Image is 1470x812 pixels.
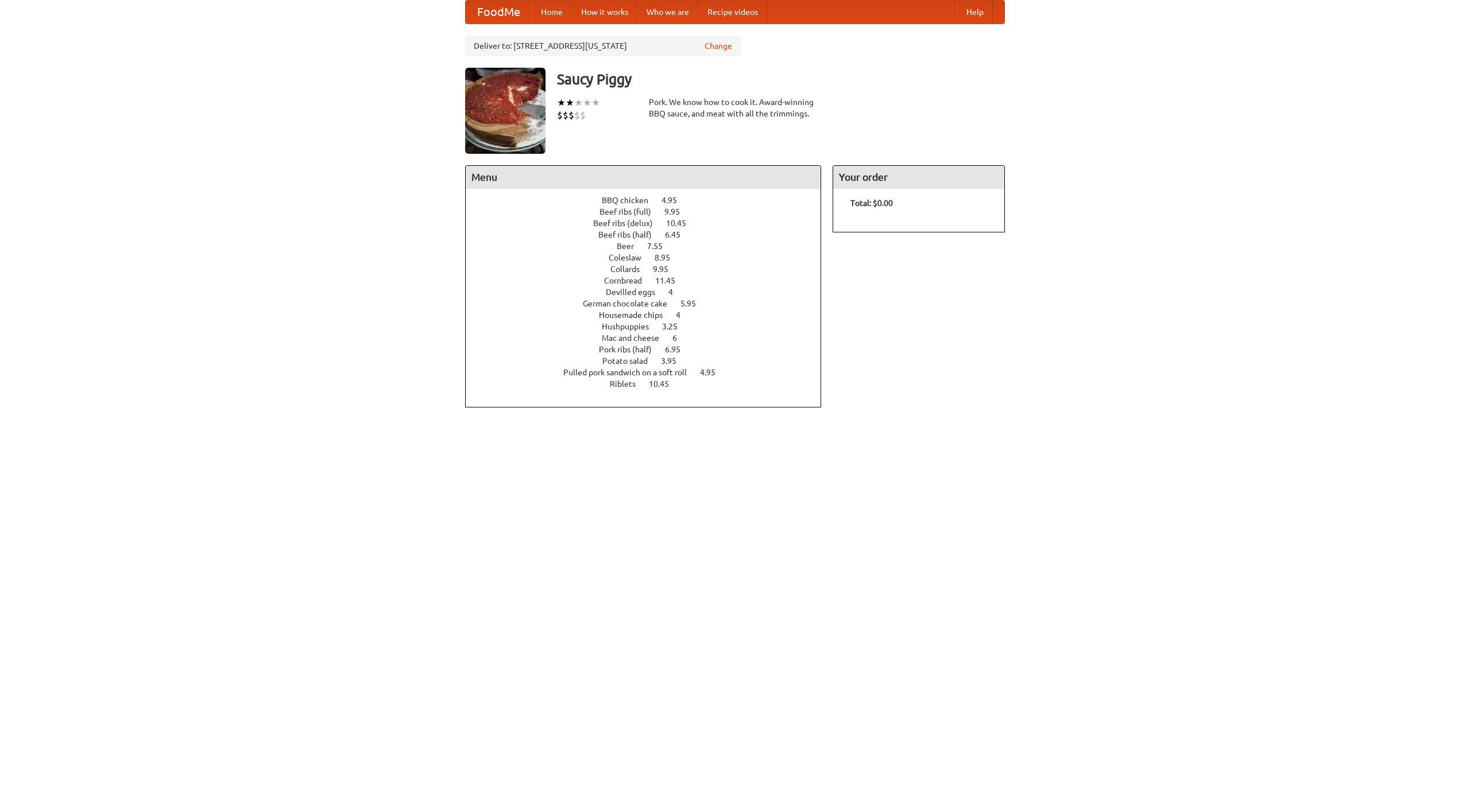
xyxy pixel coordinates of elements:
span: Collards [610,265,651,274]
a: Beef ribs (half) 6.45 [598,230,702,239]
h3: Saucy Piggy [557,68,1005,91]
li: ★ [557,96,566,109]
li: $ [580,109,586,122]
span: Devilled eggs [606,287,667,297]
li: ★ [591,96,600,109]
span: German chocolate cake [583,299,679,308]
span: 4.95 [661,196,688,205]
a: German chocolate cake 5.95 [583,299,717,308]
span: 11.45 [655,276,687,285]
span: Hushpuppies [602,322,660,331]
span: Mac and cheese [602,333,671,343]
div: Pork. We know how to cook it. Award-winning BBQ sauce, and meat with all the trimmings. [649,96,821,119]
span: 6.95 [665,345,692,354]
span: 4.95 [700,368,727,377]
h4: Your order [833,166,1004,189]
div: Deliver to: [STREET_ADDRESS][US_STATE] [465,36,741,56]
span: Beef ribs (half) [598,230,663,239]
a: Pulled pork sandwich on a soft roll 4.95 [563,368,737,377]
span: BBQ chicken [602,196,660,205]
span: 3.95 [661,356,688,366]
a: Devilled eggs 4 [606,287,694,297]
li: $ [574,109,580,122]
span: 5.95 [680,299,707,308]
span: 7.55 [647,242,674,251]
span: Pulled pork sandwich on a soft roll [563,368,698,377]
a: How it works [572,1,637,24]
a: Beef ribs (full) 9.95 [599,207,701,216]
b: Total: $0.00 [850,199,893,208]
h4: Menu [466,166,821,189]
span: Cornbread [604,276,653,285]
span: Housemade chips [599,310,674,320]
span: Riblets [610,379,647,388]
a: Pork ribs (half) 6.95 [599,345,702,354]
a: Collards 9.95 [610,265,690,274]
span: Beef ribs (full) [599,207,663,216]
a: Help [957,1,993,24]
span: 10.45 [649,379,680,388]
span: 6 [672,333,688,343]
a: Home [532,1,572,24]
a: Housemade chips 4 [599,310,702,320]
span: 9.95 [653,265,680,274]
li: $ [568,109,574,122]
li: $ [557,109,563,122]
a: Coleslaw 8.95 [609,253,691,262]
a: Riblets 10.45 [610,379,690,388]
span: 4 [668,287,684,297]
a: BBQ chicken 4.95 [602,196,698,205]
span: Coleslaw [609,253,653,262]
span: Potato salad [602,356,659,366]
span: 9.95 [664,207,691,216]
span: 4 [676,310,692,320]
li: ★ [583,96,591,109]
span: Beef ribs (delux) [593,219,664,228]
a: Who we are [637,1,698,24]
span: 3.25 [662,322,689,331]
span: 10.45 [666,219,698,228]
span: Pork ribs (half) [599,345,663,354]
a: Mac and cheese 6 [602,333,698,343]
a: Potato salad 3.95 [602,356,698,366]
a: Cornbread 11.45 [604,276,697,285]
span: 8.95 [655,253,682,262]
img: angular.jpg [465,68,546,154]
span: Beer [617,242,645,251]
a: Beef ribs (delux) 10.45 [593,219,707,228]
a: Beer 7.55 [617,242,684,251]
li: ★ [566,96,574,109]
a: Change [705,40,732,52]
li: ★ [574,96,583,109]
span: 6.45 [665,230,692,239]
a: Hushpuppies 3.25 [602,322,699,331]
a: Recipe videos [698,1,767,24]
li: $ [563,109,568,122]
a: FoodMe [466,1,532,24]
